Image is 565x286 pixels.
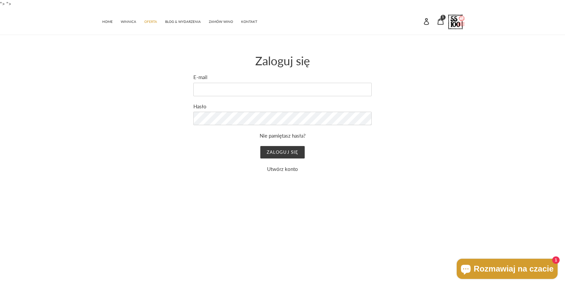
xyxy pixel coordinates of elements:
h1: Zaloguj się [193,53,372,68]
span: HOME [102,20,113,24]
span: KONTAKT [241,20,257,24]
a: 1 [434,14,448,28]
a: HOME [99,16,116,26]
inbox-online-store-chat: Czat w sklepie online Shopify [455,259,560,281]
a: OFERTA [141,16,160,26]
a: Utwórz konto [267,166,298,172]
label: Hasło [193,103,372,110]
span: WINNICA [121,20,136,24]
input: Zaloguj się [260,146,304,159]
a: Nie pamiętasz hasła? [260,133,306,139]
label: E-mail [193,73,372,81]
span: ZAMÓW WINO [209,20,233,24]
a: KONTAKT [238,16,261,26]
span: 1 [442,15,444,19]
span: BLOG & WYDARZENIA [165,20,201,24]
span: OFERTA [144,20,157,24]
a: ZAMÓW WINO [205,16,236,26]
a: BLOG & WYDARZENIA [162,16,204,26]
a: WINNICA [117,16,140,26]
